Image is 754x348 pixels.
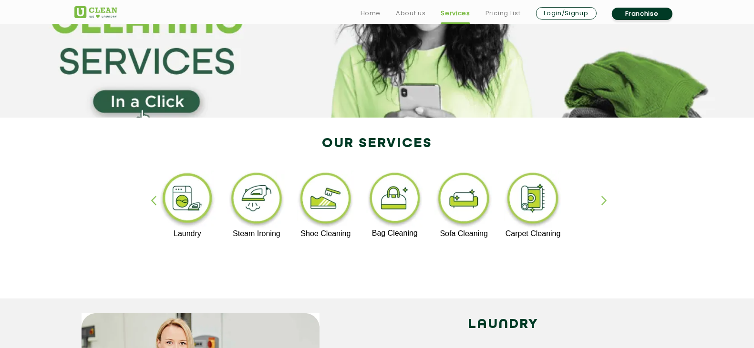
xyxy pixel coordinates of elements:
img: shoe_cleaning_11zon.webp [297,170,355,229]
p: Sofa Cleaning [434,229,493,238]
img: sofa_cleaning_11zon.webp [434,170,493,229]
a: Home [361,8,381,19]
a: Login/Signup [536,7,597,20]
p: Steam Ironing [227,229,286,238]
img: UClean Laundry and Dry Cleaning [74,6,117,18]
img: bag_cleaning_11zon.webp [366,170,424,229]
a: About us [396,8,425,19]
a: Franchise [612,8,672,20]
a: Pricing List [485,8,521,19]
img: carpet_cleaning_11zon.webp [504,170,562,229]
img: steam_ironing_11zon.webp [227,170,286,229]
a: Services [441,8,470,19]
p: Laundry [158,229,217,238]
h2: LAUNDRY [334,313,673,336]
img: laundry_cleaning_11zon.webp [158,170,217,229]
p: Carpet Cleaning [504,229,562,238]
p: Shoe Cleaning [297,229,355,238]
p: Bag Cleaning [366,229,424,238]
